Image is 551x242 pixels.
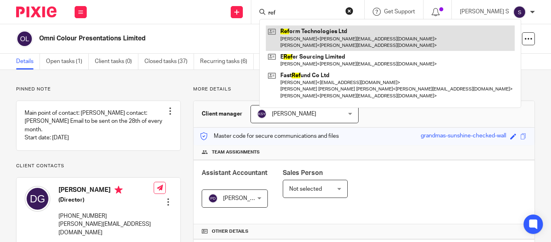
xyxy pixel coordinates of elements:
h4: [PERSON_NAME] [58,186,154,196]
p: [PERSON_NAME][EMAIL_ADDRESS][DOMAIN_NAME] [58,220,154,237]
img: svg%3E [513,6,526,19]
img: Pixie [16,6,56,17]
p: Pinned note [16,86,181,93]
span: Sales Person [283,170,323,176]
p: More details [193,86,535,93]
h5: (Director) [58,196,154,204]
span: [PERSON_NAME] [223,196,267,201]
img: svg%3E [25,186,50,212]
button: Clear [345,7,353,15]
a: Details [16,54,40,69]
h3: Client manager [202,110,242,118]
img: svg%3E [16,30,33,47]
img: svg%3E [208,194,218,203]
p: Master code for secure communications and files [200,132,339,140]
img: svg%3E [257,109,267,119]
a: Client tasks (0) [95,54,138,69]
span: Other details [212,228,248,235]
p: Client contacts [16,163,181,169]
a: Closed tasks (37) [144,54,194,69]
span: Get Support [384,9,415,15]
div: grandmas-sunshine-checked-wall [421,132,506,141]
span: Not selected [289,186,322,192]
span: [PERSON_NAME] [272,111,316,117]
span: Team assignments [212,149,260,156]
input: Search [267,10,340,17]
p: [PERSON_NAME] S [460,8,509,16]
a: Open tasks (1) [46,54,89,69]
h2: Omni Colour Presentations Limited [39,34,348,43]
p: [PHONE_NUMBER] [58,212,154,220]
a: Recurring tasks (6) [200,54,254,69]
i: Primary [115,186,123,194]
span: Assistant Accountant [202,170,267,176]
